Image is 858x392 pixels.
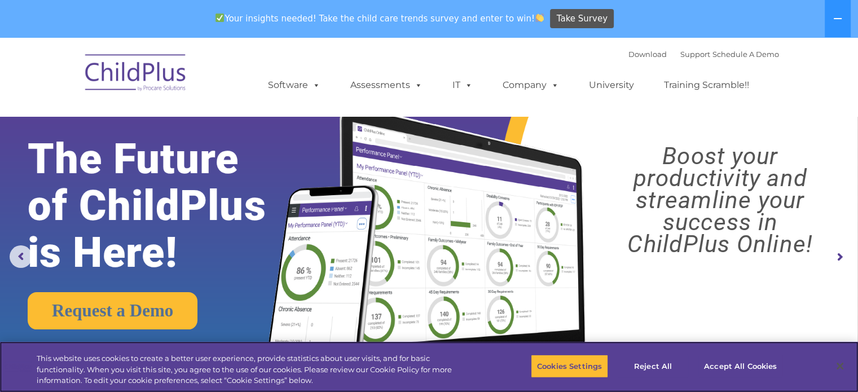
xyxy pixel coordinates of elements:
[535,14,544,22] img: 👏
[28,135,302,276] rs-layer: The Future of ChildPlus is Here!
[578,74,645,96] a: University
[680,50,710,59] a: Support
[28,292,197,329] a: Request a Demo
[339,74,434,96] a: Assessments
[550,9,614,29] a: Take Survey
[593,145,847,255] rs-layer: Boost your productivity and streamline your success in ChildPlus Online!
[257,74,332,96] a: Software
[618,354,688,378] button: Reject All
[712,50,779,59] a: Schedule A Demo
[157,74,191,83] span: Last name
[157,121,205,129] span: Phone number
[211,7,549,29] span: Your insights needed! Take the child care trends survey and enter to win!
[491,74,570,96] a: Company
[215,14,224,22] img: ✅
[37,353,472,386] div: This website uses cookies to create a better user experience, provide statistics about user visit...
[441,74,484,96] a: IT
[828,354,852,378] button: Close
[698,354,783,378] button: Accept All Cookies
[557,9,608,29] span: Take Survey
[628,50,667,59] a: Download
[653,74,760,96] a: Training Scramble!!
[80,46,192,103] img: ChildPlus by Procare Solutions
[531,354,608,378] button: Cookies Settings
[628,50,779,59] font: |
